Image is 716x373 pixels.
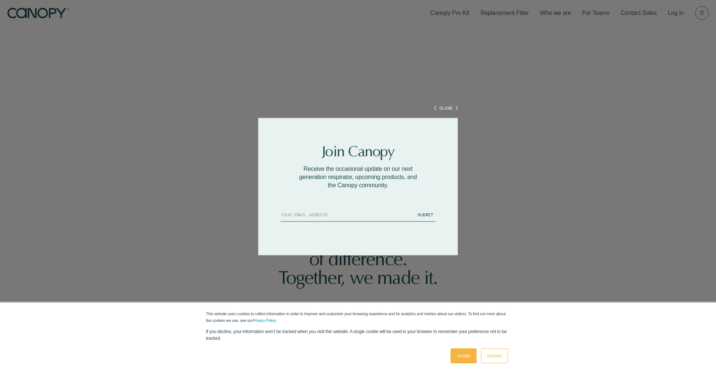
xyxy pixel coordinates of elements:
button: [ CLOSE ] [434,105,458,111]
span: This website uses cookies to collect information in order to improve and customize your browsing ... [206,311,506,323]
input: YOUR EMAIL ADDRESS [281,208,415,221]
button: SUBMIT [415,208,436,221]
a: Privacy Policy [253,318,276,323]
p: If you decline, your information won’t be tracked when you visit this website. A single cookie wi... [206,328,510,342]
p: Receive the occasional update on our next generation respirator, upcoming products, and the Canop... [296,165,420,189]
a: Accept [450,348,476,363]
span: SUBMIT [417,212,433,217]
h2: Join Canopy [296,144,420,159]
a: Decline [481,348,508,363]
